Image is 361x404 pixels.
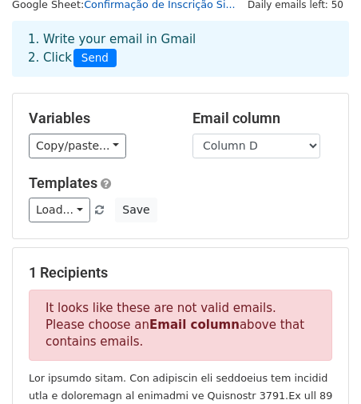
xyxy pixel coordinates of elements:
[73,49,117,68] span: Send
[16,30,345,67] div: 1. Write your email in Gmail 2. Click
[281,327,361,404] div: Widget de chat
[29,134,126,158] a: Copy/paste...
[192,110,332,127] h5: Email column
[115,198,157,222] button: Save
[29,110,169,127] h5: Variables
[29,174,97,191] a: Templates
[29,264,332,282] h5: 1 Recipients
[29,290,332,361] p: It looks like these are not valid emails. Please choose an above that contains emails.
[281,327,361,404] iframe: Chat Widget
[29,198,90,222] a: Load...
[149,318,240,332] strong: Email column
